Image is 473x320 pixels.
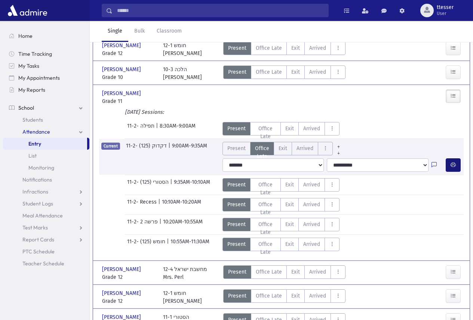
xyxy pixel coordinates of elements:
[3,246,89,257] a: PTC Schedule
[222,142,344,155] div: AttTypes
[170,178,174,192] span: |
[228,292,246,300] span: Present
[228,268,246,276] span: Present
[223,289,345,305] div: AttTypes
[227,125,246,132] span: Present
[222,198,340,211] div: AttTypes
[227,144,246,152] span: Present
[102,289,142,297] span: [PERSON_NAME]
[22,248,55,255] span: PTC Schedule
[309,44,326,52] span: Arrived
[285,201,294,208] span: Exit
[255,220,276,236] span: Office Late
[22,212,63,219] span: Meal Attendance
[255,125,276,140] span: Office Late
[255,144,269,160] span: Office Late
[102,65,142,73] span: [PERSON_NAME]
[3,30,89,42] a: Home
[309,268,326,276] span: Arrived
[3,150,89,162] a: List
[222,122,340,135] div: AttTypes
[22,176,52,183] span: Notifications
[3,126,89,138] a: Attendance
[3,210,89,222] a: Meal Attendance
[3,222,89,234] a: Test Marks
[437,4,454,10] span: ttesser
[3,84,89,96] a: My Reports
[3,234,89,246] a: Report Cards
[18,86,45,93] span: My Reports
[285,220,294,228] span: Exit
[127,218,159,231] span: 11-2- פרשה 2
[3,138,87,150] a: Entry
[303,181,320,189] span: Arrived
[126,142,168,155] span: 11-2- דקדוק (125)
[163,218,203,231] span: 10:20AM-10:55AM
[22,128,50,135] span: Attendance
[128,21,151,42] a: Bulk
[102,273,156,281] span: Grade 12
[222,218,340,231] div: AttTypes
[285,125,294,132] span: Exit
[102,42,142,49] span: [PERSON_NAME]
[3,257,89,269] a: Teacher Schedule
[291,292,300,300] span: Exit
[6,3,49,18] img: AdmirePro
[102,297,156,305] span: Grade 12
[18,63,39,69] span: My Tasks
[28,152,37,159] span: List
[303,201,320,208] span: Arrived
[174,178,210,192] span: 9:35AM-10:10AM
[227,201,246,208] span: Present
[227,181,246,189] span: Present
[3,72,89,84] a: My Appointments
[256,268,282,276] span: Office Late
[151,21,188,42] a: Classroom
[18,74,60,81] span: My Appointments
[22,224,48,231] span: Test Marks
[333,142,344,148] a: All Prior
[102,21,128,42] a: Single
[22,260,64,267] span: Teacher Schedule
[3,198,89,210] a: Student Logs
[158,198,162,211] span: |
[255,201,276,216] span: Office Late
[291,268,300,276] span: Exit
[3,60,89,72] a: My Tasks
[291,68,300,76] span: Exit
[113,4,328,17] input: Search
[163,65,202,81] div: 10-3 הלכה [PERSON_NAME]
[227,220,246,228] span: Present
[125,109,164,115] i: [DATE] Sessions:
[159,218,163,231] span: |
[223,42,345,57] div: AttTypes
[162,198,201,211] span: 10:10AM-10:20AM
[3,48,89,60] a: Time Tracking
[22,116,43,123] span: Students
[3,186,89,198] a: Infractions
[127,238,167,251] span: 11-2- חומש (125)
[228,44,246,52] span: Present
[222,238,340,251] div: AttTypes
[285,240,294,248] span: Exit
[102,97,156,105] span: Grade 11
[102,265,142,273] span: [PERSON_NAME]
[228,68,246,76] span: Present
[3,114,89,126] a: Students
[3,102,89,114] a: School
[256,292,282,300] span: Office Late
[333,148,344,154] a: All Later
[172,142,207,155] span: 9:00AM-9:35AM
[156,122,160,135] span: |
[223,265,345,281] div: AttTypes
[285,181,294,189] span: Exit
[291,44,300,52] span: Exit
[127,122,156,135] span: 11-2- תפילה
[160,122,196,135] span: 8:30AM-9:00AM
[3,174,89,186] a: Notifications
[18,51,52,57] span: Time Tracking
[101,143,120,150] span: Current
[222,178,340,192] div: AttTypes
[309,68,326,76] span: Arrived
[168,142,172,155] span: |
